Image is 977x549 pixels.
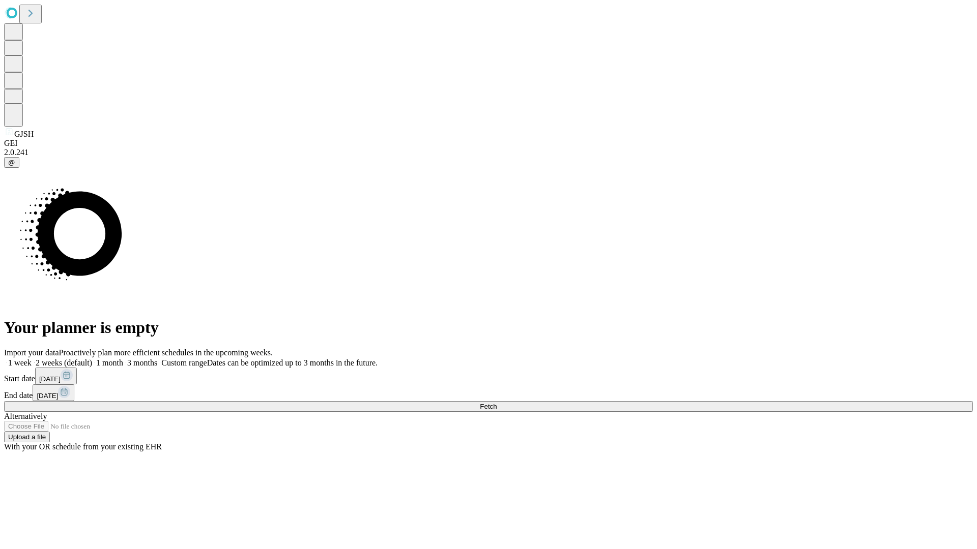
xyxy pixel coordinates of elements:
button: @ [4,157,19,168]
div: GEI [4,139,973,148]
button: [DATE] [33,384,74,401]
span: With your OR schedule from your existing EHR [4,442,162,451]
button: [DATE] [35,368,77,384]
span: [DATE] [39,375,61,383]
button: Upload a file [4,432,50,442]
span: Custom range [161,358,207,367]
span: 3 months [127,358,157,367]
span: 1 month [96,358,123,367]
div: End date [4,384,973,401]
button: Fetch [4,401,973,412]
div: Start date [4,368,973,384]
span: 1 week [8,358,32,367]
span: @ [8,159,15,166]
h1: Your planner is empty [4,318,973,337]
span: Proactively plan more efficient schedules in the upcoming weeks. [59,348,273,357]
span: Import your data [4,348,59,357]
span: Dates can be optimized up to 3 months in the future. [207,358,378,367]
span: Fetch [480,403,497,410]
span: GJSH [14,130,34,138]
div: 2.0.241 [4,148,973,157]
span: [DATE] [37,392,58,400]
span: Alternatively [4,412,47,420]
span: 2 weeks (default) [36,358,92,367]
